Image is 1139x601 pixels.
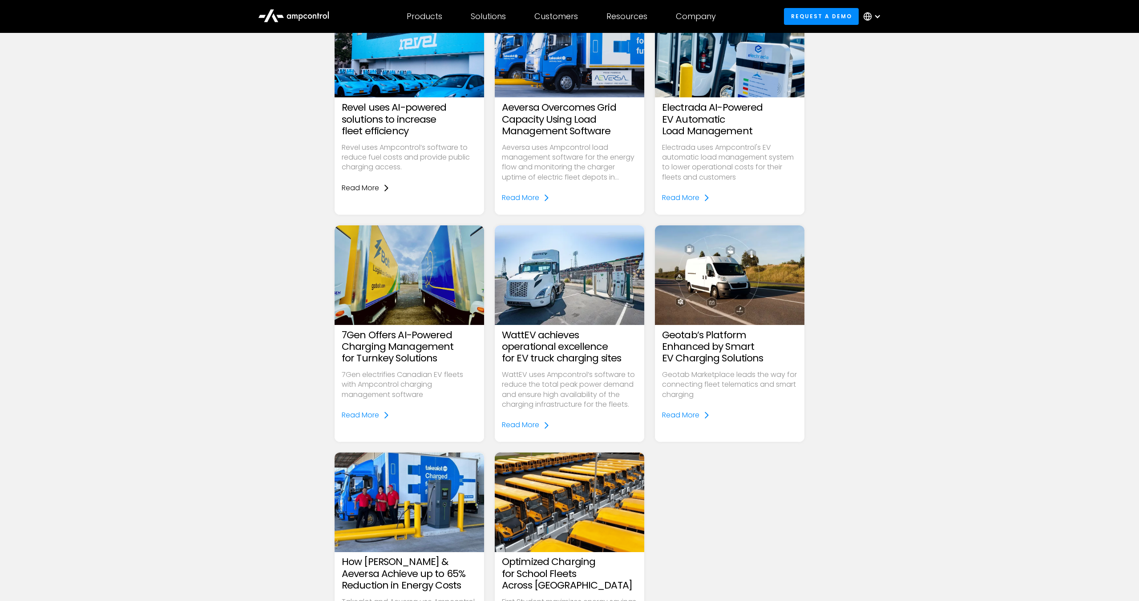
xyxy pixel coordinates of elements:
div: Company [676,12,716,21]
a: Read More [342,410,390,420]
a: Read More [662,193,710,203]
p: Revel uses Ampcontrol’s software to reduce fuel costs and provide public charging access. [342,143,477,172]
a: Request a demo [784,8,859,24]
h3: Geotab’s Platform Enhanced by Smart EV Charging Solutions [662,329,797,365]
div: Products [407,12,442,21]
div: Customers [534,12,578,21]
div: Resources [606,12,647,21]
a: Read More [502,193,550,203]
div: Read More [342,183,379,193]
div: Read More [502,193,539,203]
div: Solutions [471,12,506,21]
a: Read More [342,183,390,193]
h3: WattEV achieves operational excellence for EV truck charging sites [502,329,637,365]
h3: Optimized Charging for School Fleets Across [GEOGRAPHIC_DATA] [502,556,637,591]
div: Read More [502,420,539,430]
h3: 7Gen Offers AI-Powered Charging Management for Turnkey Solutions [342,329,477,365]
p: Aeversa uses Ampcontrol load management software for the energy flow and monitoring the charger u... [502,143,637,183]
p: 7Gen electrifies Canadian EV fleets with Ampcontrol charging management software [342,370,477,400]
h3: How [PERSON_NAME] & Aeversa Achieve up to 65% Reduction in Energy Costs [342,556,477,591]
div: Read More [662,410,699,420]
a: Read More [662,410,710,420]
p: WattEV uses Ampcontrol’s software to reduce the total peak power demand and ensure high availabil... [502,370,637,410]
div: Read More [342,410,379,420]
h3: Electrada AI-Powered EV Automatic Load Management [662,102,797,137]
h3: Aeversa Overcomes Grid Capacity Using Load Management Software [502,102,637,137]
p: Electrada uses Ampcontrol's EV automatic load management system to lower operational costs for th... [662,143,797,183]
p: Geotab Marketplace leads the way for connecting fleet telematics and smart charging [662,370,797,400]
div: Read More [662,193,699,203]
h3: Revel uses AI-powered solutions to increase fleet efficiency [342,102,477,137]
a: Read More [502,420,550,430]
